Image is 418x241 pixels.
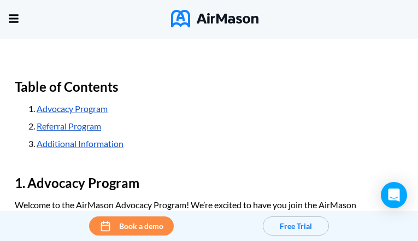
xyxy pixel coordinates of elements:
a: Referral Program [37,121,101,131]
a: Additional Information [37,138,123,149]
button: Free Trial [263,216,329,236]
h2: Table of Contents [15,74,403,100]
button: Book a demo [89,216,174,236]
div: Open Intercom Messenger [381,182,407,208]
a: Advocacy Program [37,103,108,114]
h2: Advocacy Program [15,170,403,196]
img: AirMason Logo [171,10,258,27]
